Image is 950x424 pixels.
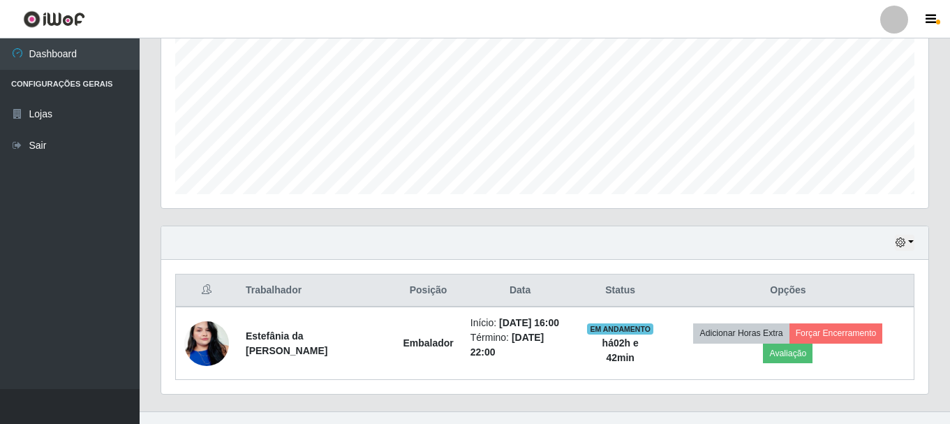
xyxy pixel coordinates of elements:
img: 1705535567021.jpeg [184,304,229,383]
th: Status [578,275,662,307]
img: CoreUI Logo [23,10,85,28]
th: Data [462,275,579,307]
span: EM ANDAMENTO [587,323,653,335]
th: Opções [662,275,914,307]
button: Forçar Encerramento [789,323,883,343]
li: Início: [470,316,570,330]
th: Posição [394,275,461,307]
li: Término: [470,330,570,360]
button: Adicionar Horas Extra [693,323,789,343]
strong: Embalador [403,337,453,349]
strong: há 02 h e 42 min [602,337,639,363]
time: [DATE] 16:00 [499,317,559,328]
th: Trabalhador [237,275,394,307]
button: Avaliação [763,344,812,363]
strong: Estefânia da [PERSON_NAME] [246,330,327,356]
